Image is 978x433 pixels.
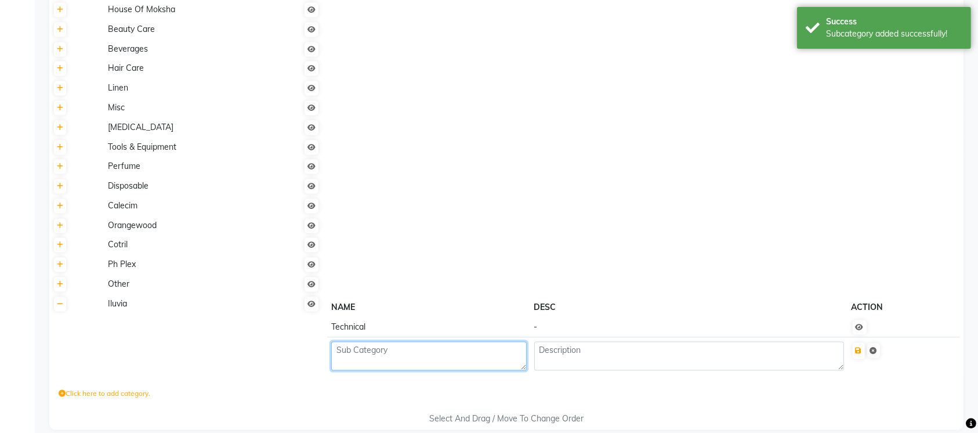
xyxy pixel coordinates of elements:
div: Success [826,16,962,28]
span: Cotril [108,239,128,250]
th: DESC [530,298,847,317]
span: Misc [108,102,125,113]
label: Click here to add category. [59,388,150,399]
span: House Of Moksha [108,4,176,15]
span: Disposable [108,181,149,191]
div: Subcategory added successfully! [826,28,962,40]
span: Orangewood [108,220,157,230]
th: ACTION [847,298,959,317]
span: Iluvia [108,298,128,309]
span: [MEDICAL_DATA] [108,122,174,132]
span: Linen [108,82,129,93]
span: Hair Care [108,63,144,73]
span: - [534,322,538,332]
span: Calecim [108,200,138,211]
span: Beverages [108,44,148,54]
span: Other [108,279,130,289]
span: Tools & Equipment [108,142,177,152]
span: Beauty Care [108,24,155,34]
div: Select And Drag / Move To Change Order [49,413,963,425]
span: Technical [331,322,365,332]
span: Ph Plex [108,259,136,269]
span: Perfume [108,161,141,171]
th: NAME [327,298,530,317]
